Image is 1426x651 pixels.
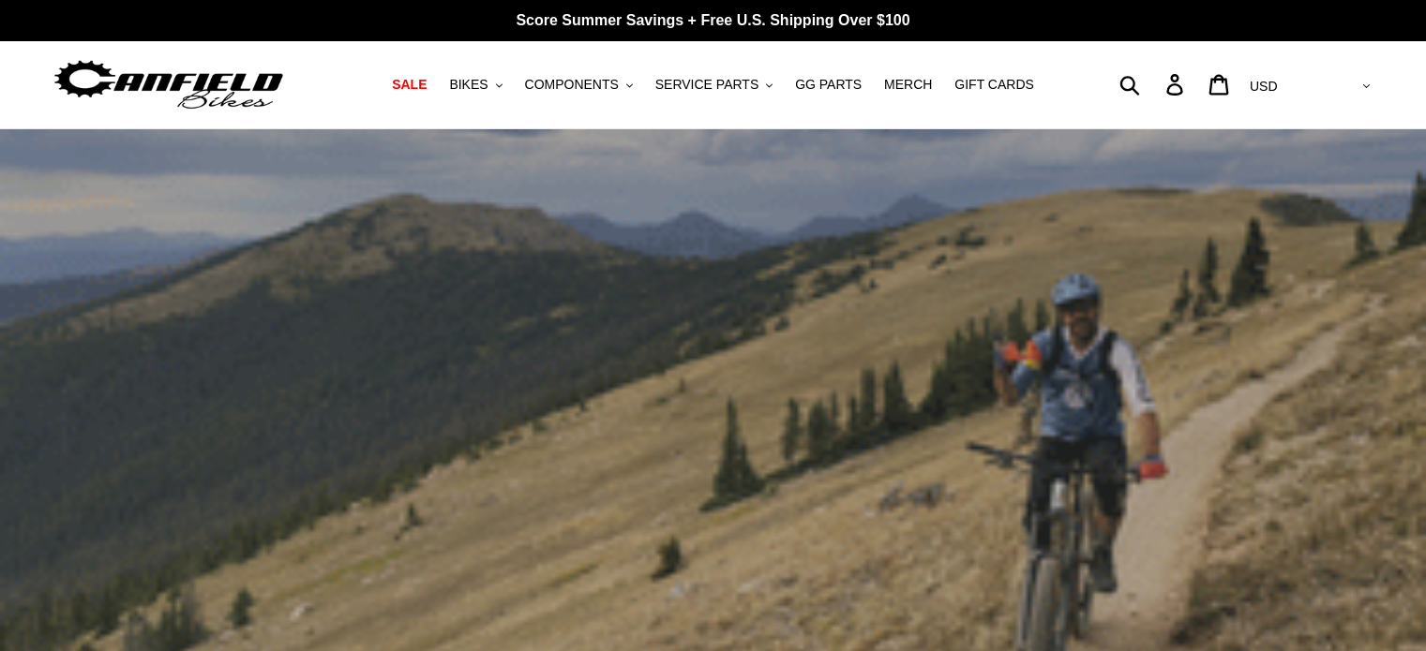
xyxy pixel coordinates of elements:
[655,77,758,93] span: SERVICE PARTS
[52,55,286,114] img: Canfield Bikes
[383,72,436,97] a: SALE
[392,77,427,93] span: SALE
[1130,64,1178,105] input: Search
[646,72,782,97] button: SERVICE PARTS
[525,77,619,93] span: COMPONENTS
[786,72,871,97] a: GG PARTS
[875,72,941,97] a: MERCH
[945,72,1043,97] a: GIFT CARDS
[795,77,862,93] span: GG PARTS
[440,72,511,97] button: BIKES
[884,77,932,93] span: MERCH
[954,77,1034,93] span: GIFT CARDS
[516,72,642,97] button: COMPONENTS
[449,77,488,93] span: BIKES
